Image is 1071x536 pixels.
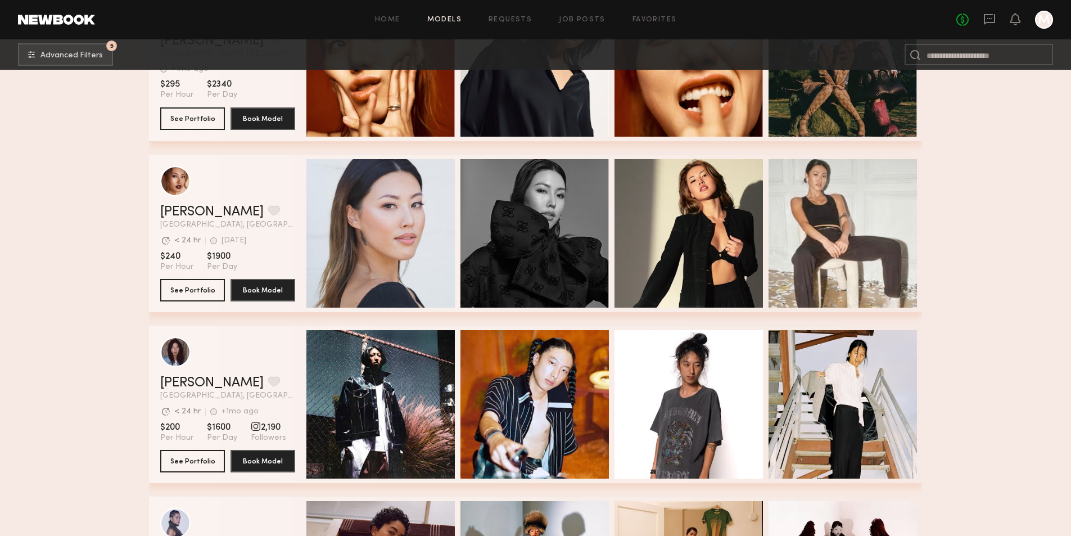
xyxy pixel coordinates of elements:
[231,450,295,472] button: Book Model
[174,408,201,416] div: < 24 hr
[160,79,193,90] span: $295
[160,433,193,443] span: Per Hour
[40,52,103,60] span: Advanced Filters
[251,422,286,433] span: 2,190
[207,79,237,90] span: $2340
[160,376,264,390] a: [PERSON_NAME]
[174,237,201,245] div: < 24 hr
[160,90,193,100] span: Per Hour
[160,422,193,433] span: $200
[207,251,237,262] span: $1900
[489,16,532,24] a: Requests
[160,205,264,219] a: [PERSON_NAME]
[160,221,295,229] span: [GEOGRAPHIC_DATA], [GEOGRAPHIC_DATA]
[632,16,677,24] a: Favorites
[160,107,225,130] button: See Portfolio
[160,279,225,301] button: See Portfolio
[222,237,246,245] div: [DATE]
[160,262,193,272] span: Per Hour
[160,450,225,472] button: See Portfolio
[222,408,259,416] div: +1mo ago
[207,262,237,272] span: Per Day
[231,279,295,301] button: Book Model
[231,107,295,130] button: Book Model
[1035,11,1053,29] a: M
[375,16,400,24] a: Home
[160,251,193,262] span: $240
[251,433,286,443] span: Followers
[207,90,237,100] span: Per Day
[18,43,113,66] button: 5Advanced Filters
[427,16,462,24] a: Models
[160,392,295,400] span: [GEOGRAPHIC_DATA], [GEOGRAPHIC_DATA]
[559,16,605,24] a: Job Posts
[110,43,114,48] span: 5
[207,422,237,433] span: $1600
[207,433,237,443] span: Per Day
